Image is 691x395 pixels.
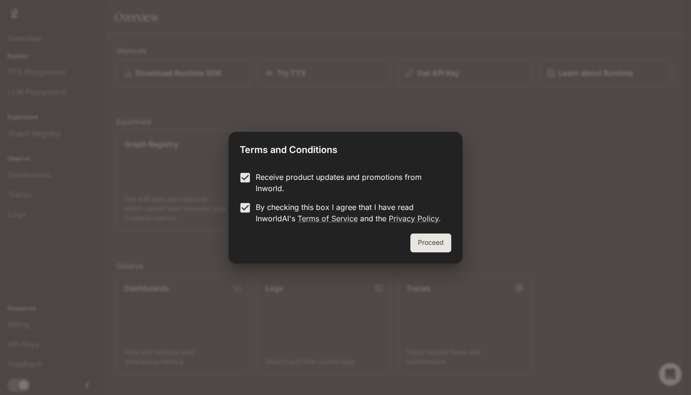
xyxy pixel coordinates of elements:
[410,234,451,252] button: Proceed
[389,214,439,223] a: Privacy Policy
[256,171,444,194] p: Receive product updates and promotions from Inworld.
[256,202,444,224] p: By checking this box I agree that I have read InworldAI's and the .
[298,214,358,223] a: Terms of Service
[228,132,463,164] h2: Terms and Conditions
